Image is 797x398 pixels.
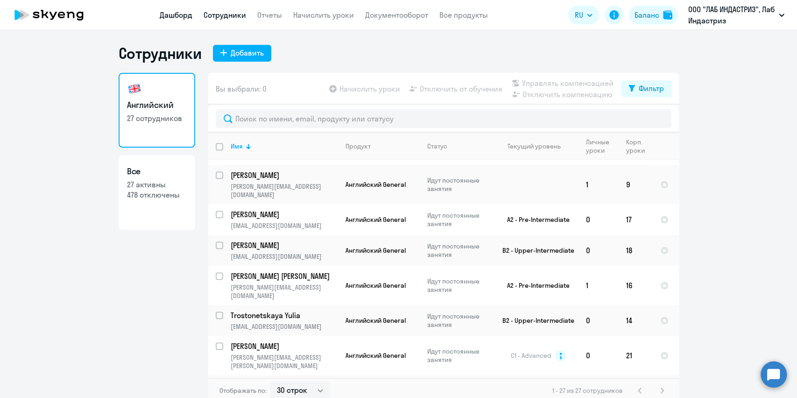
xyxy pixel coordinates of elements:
p: Идут постоянные занятия [427,312,491,329]
div: Личные уроки [586,138,610,155]
p: ООО "ЛАБ ИНДАСТРИЗ", Лаб Индастриз [688,4,775,26]
div: Баланс [635,9,659,21]
p: [EMAIL_ADDRESS][DOMAIN_NAME] [231,322,338,331]
td: B2 - Upper-Intermediate [492,305,578,336]
a: Все продукты [439,10,488,20]
p: Идут постоянные занятия [427,242,491,259]
p: [PERSON_NAME] [231,170,336,180]
td: 0 [578,336,619,375]
input: Поиск по имени, email, продукту или статусу [216,109,671,128]
button: ООО "ЛАБ ИНДАСТРИЗ", Лаб Индастриз [684,4,789,26]
td: 0 [578,235,619,266]
a: [PERSON_NAME] [231,170,338,180]
button: Балансbalance [629,6,678,24]
p: [PERSON_NAME] [231,240,336,250]
a: Все27 активны478 отключены [119,155,195,230]
div: Добавить [231,47,264,58]
a: Дашборд [160,10,192,20]
span: Английский General [346,351,406,360]
h3: Английский [127,99,187,111]
img: english [127,81,142,96]
a: [PERSON_NAME] [231,341,338,351]
div: Продукт [346,142,419,150]
p: [PERSON_NAME] [PERSON_NAME] [231,271,336,281]
p: Trostonetskaya Yulia [231,310,336,320]
td: B2 - Upper-Intermediate [492,235,578,266]
p: [EMAIL_ADDRESS][DOMAIN_NAME] [231,221,338,230]
span: Английский General [346,215,406,224]
span: Английский General [346,316,406,325]
a: Начислить уроки [293,10,354,20]
div: Статус [427,142,447,150]
span: Английский General [346,246,406,255]
button: RU [568,6,599,24]
p: 478 отключены [127,190,187,200]
a: Отчеты [257,10,282,20]
p: [PERSON_NAME] [231,341,336,351]
a: Trostonetskaya Yulia [231,310,338,320]
td: 0 [578,204,619,235]
div: Корп. уроки [626,138,652,155]
h1: Сотрудники [119,44,202,63]
div: Текущий уровень [499,142,578,150]
button: Добавить [213,45,271,62]
div: Корп. уроки [626,138,645,155]
div: Личные уроки [586,138,618,155]
div: Продукт [346,142,371,150]
a: [PERSON_NAME] [PERSON_NAME] [231,271,338,281]
p: Идут постоянные занятия [427,347,491,364]
div: Статус [427,142,491,150]
p: 27 активны [127,179,187,190]
td: 17 [619,204,653,235]
p: Идут постоянные занятия [427,176,491,193]
a: Сотрудники [204,10,246,20]
div: Имя [231,142,243,150]
a: [PERSON_NAME] [231,209,338,220]
td: 1 [578,165,619,204]
td: 16 [619,266,653,305]
td: A2 - Pre-Intermediate [492,266,578,305]
p: [EMAIL_ADDRESS][DOMAIN_NAME] [231,252,338,261]
td: 14 [619,305,653,336]
a: Документооборот [365,10,428,20]
span: RU [575,9,583,21]
p: Идут постоянные занятия [427,277,491,294]
td: 21 [619,336,653,375]
div: Фильтр [639,83,664,94]
td: 9 [619,165,653,204]
button: Фильтр [621,80,671,97]
span: Английский General [346,281,406,290]
span: 1 - 27 из 27 сотрудников [552,386,623,395]
img: balance [663,10,672,20]
p: [PERSON_NAME][EMAIL_ADDRESS][DOMAIN_NAME] [231,182,338,199]
td: 1 [578,266,619,305]
a: Английский27 сотрудников [119,73,195,148]
td: 0 [578,305,619,336]
p: 27 сотрудников [127,113,187,123]
span: C1 - Advanced [511,351,551,360]
span: Английский General [346,180,406,189]
h3: Все [127,165,187,178]
p: [PERSON_NAME] [231,209,336,220]
p: [PERSON_NAME][EMAIL_ADDRESS][PERSON_NAME][DOMAIN_NAME] [231,353,338,370]
td: 18 [619,235,653,266]
div: Текущий уровень [508,142,561,150]
div: Имя [231,142,338,150]
span: Вы выбрали: 0 [216,83,267,94]
p: Идут постоянные занятия [427,211,491,228]
td: A2 - Pre-Intermediate [492,204,578,235]
p: [PERSON_NAME][EMAIL_ADDRESS][DOMAIN_NAME] [231,283,338,300]
a: [PERSON_NAME] [231,240,338,250]
span: Отображать по: [219,386,267,395]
